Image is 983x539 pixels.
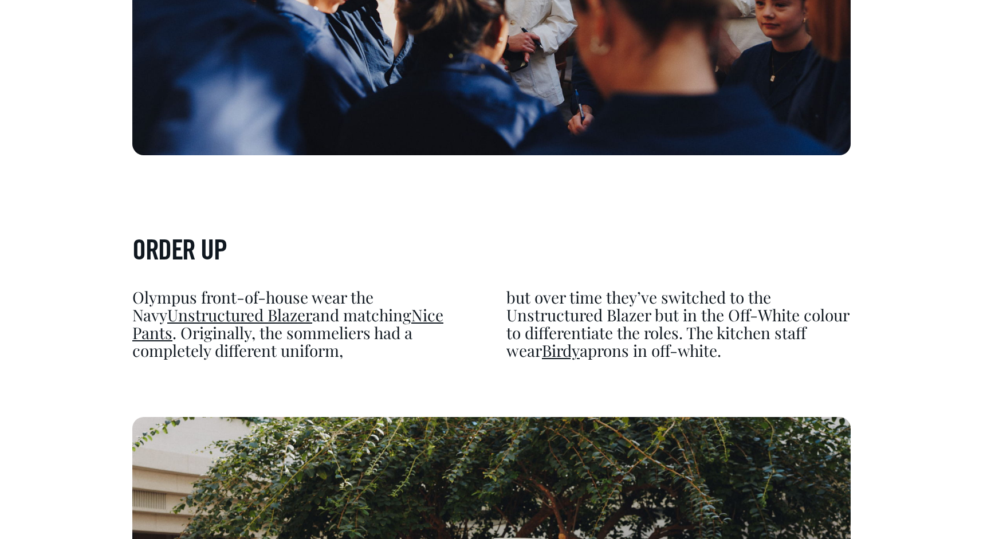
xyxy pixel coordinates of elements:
p: Olympus front-of-house wear the Navy and matching . Originally, the sommeliers had a completely d... [132,289,477,359]
a: Nice Pants [132,304,443,343]
a: Unstructured Blazer [167,304,312,325]
p: but over time they’ve switched to the Unstructured Blazer but in the Off-White colour to differen... [506,289,851,359]
a: Birdy [542,340,580,361]
h3: ORDER UP [132,235,851,269]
